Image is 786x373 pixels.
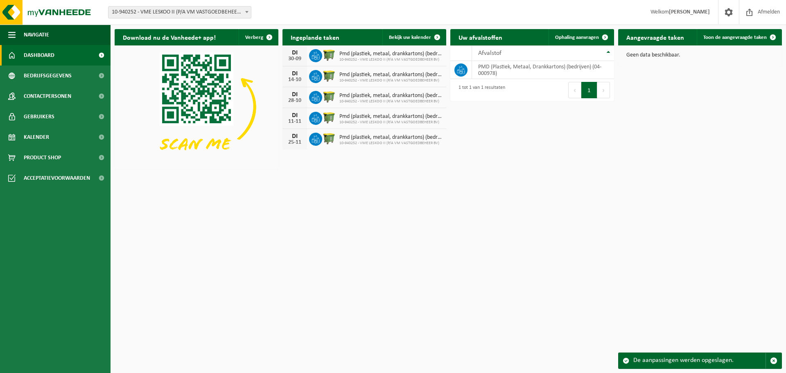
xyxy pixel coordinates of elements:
[24,45,54,66] span: Dashboard
[24,147,61,168] span: Product Shop
[382,29,445,45] a: Bekijk uw kalender
[389,35,431,40] span: Bekijk uw kalender
[282,29,348,45] h2: Ingeplande taken
[322,131,336,145] img: WB-1100-HPE-GN-50
[549,29,613,45] a: Ophaling aanvragen
[24,25,49,45] span: Navigatie
[322,90,336,104] img: WB-1100-HPE-GN-50
[322,111,336,124] img: WB-1100-HPE-GN-50
[669,9,710,15] strong: [PERSON_NAME]
[581,82,597,98] button: 1
[287,133,303,140] div: DI
[339,78,442,83] span: 10-940252 - VME LESKOO II (P/A VM VASTGOEDBEHEER BV)
[287,91,303,98] div: DI
[618,29,692,45] h2: Aangevraagde taken
[633,353,766,368] div: De aanpassingen werden opgeslagen.
[115,29,224,45] h2: Download nu de Vanheede+ app!
[454,81,505,99] div: 1 tot 1 van 1 resultaten
[597,82,610,98] button: Next
[478,50,501,57] span: Afvalstof
[339,51,442,57] span: Pmd (plastiek, metaal, drankkartons) (bedrijven)
[472,61,614,79] td: PMD (Plastiek, Metaal, Drankkartons) (bedrijven) (04-000978)
[322,69,336,83] img: WB-1100-HPE-GN-50
[287,70,303,77] div: DI
[339,57,442,62] span: 10-940252 - VME LESKOO II (P/A VM VASTGOEDBEHEER BV)
[568,82,581,98] button: Previous
[115,45,278,168] img: Download de VHEPlus App
[287,112,303,119] div: DI
[108,7,251,18] span: 10-940252 - VME LESKOO II (P/A VM VASTGOEDBEHEER BV) - OUDENAARDE
[626,52,774,58] p: Geen data beschikbaar.
[555,35,599,40] span: Ophaling aanvragen
[287,98,303,104] div: 28-10
[24,168,90,188] span: Acceptatievoorwaarden
[339,72,442,78] span: Pmd (plastiek, metaal, drankkartons) (bedrijven)
[108,6,251,18] span: 10-940252 - VME LESKOO II (P/A VM VASTGOEDBEHEER BV) - OUDENAARDE
[339,99,442,104] span: 10-940252 - VME LESKOO II (P/A VM VASTGOEDBEHEER BV)
[287,77,303,83] div: 14-10
[339,141,442,146] span: 10-940252 - VME LESKOO II (P/A VM VASTGOEDBEHEER BV)
[287,119,303,124] div: 11-11
[24,127,49,147] span: Kalender
[239,29,278,45] button: Verberg
[322,48,336,62] img: WB-1100-HPE-GN-50
[697,29,781,45] a: Toon de aangevraagde taken
[24,106,54,127] span: Gebruikers
[339,134,442,141] span: Pmd (plastiek, metaal, drankkartons) (bedrijven)
[339,120,442,125] span: 10-940252 - VME LESKOO II (P/A VM VASTGOEDBEHEER BV)
[287,56,303,62] div: 30-09
[450,29,510,45] h2: Uw afvalstoffen
[24,66,72,86] span: Bedrijfsgegevens
[245,35,263,40] span: Verberg
[339,113,442,120] span: Pmd (plastiek, metaal, drankkartons) (bedrijven)
[24,86,71,106] span: Contactpersonen
[287,50,303,56] div: DI
[287,140,303,145] div: 25-11
[339,93,442,99] span: Pmd (plastiek, metaal, drankkartons) (bedrijven)
[703,35,767,40] span: Toon de aangevraagde taken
